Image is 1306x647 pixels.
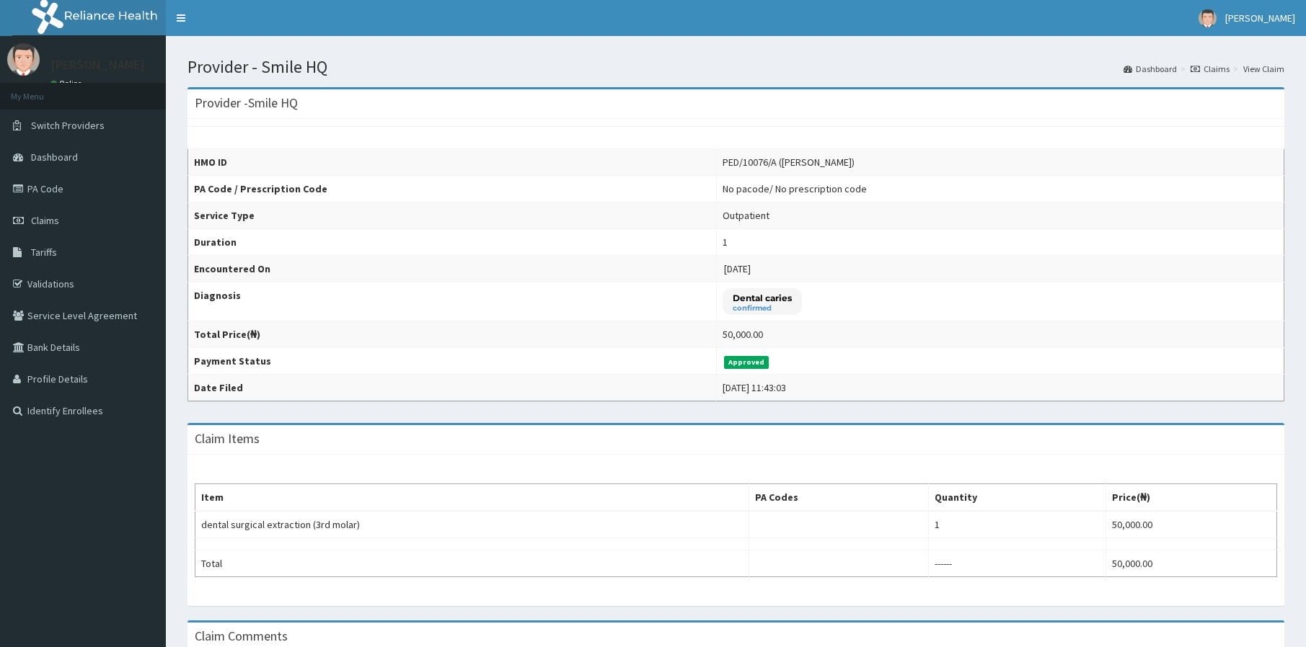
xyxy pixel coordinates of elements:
[1106,484,1277,512] th: Price(₦)
[723,327,763,342] div: 50,000.00
[188,149,717,176] th: HMO ID
[723,380,786,395] div: [DATE] 11:43:03
[7,43,40,76] img: User Image
[195,432,260,445] h3: Claim Items
[929,484,1106,512] th: Quantity
[31,214,59,227] span: Claims
[1243,63,1284,75] a: View Claim
[1199,9,1217,27] img: User Image
[188,375,717,401] th: Date Filed
[723,235,728,249] div: 1
[188,176,717,202] th: PA Code / Prescription Code
[188,202,717,229] th: Service Type
[195,484,749,512] th: Item
[1191,63,1230,75] a: Claims
[724,356,769,369] span: Approved
[723,208,769,223] div: Outpatient
[195,550,749,577] td: Total
[31,246,57,259] span: Tariffs
[187,58,1284,76] h1: Provider - Smile HQ
[188,256,717,282] th: Encountered On
[1106,550,1277,577] td: 50,000.00
[50,79,85,89] a: Online
[733,305,792,312] small: confirmed
[723,155,855,169] div: PED/10076/A ([PERSON_NAME])
[188,229,717,256] th: Duration
[724,262,751,275] span: [DATE]
[195,511,749,538] td: dental surgical extraction (3rd molar)
[1124,63,1177,75] a: Dashboard
[31,151,78,164] span: Dashboard
[929,511,1106,538] td: 1
[188,321,717,348] th: Total Price(₦)
[929,550,1106,577] td: ------
[31,119,105,132] span: Switch Providers
[195,97,298,110] h3: Provider - Smile HQ
[188,282,717,321] th: Diagnosis
[733,292,792,304] p: Dental caries
[50,58,145,71] p: [PERSON_NAME]
[195,630,288,643] h3: Claim Comments
[188,348,717,375] th: Payment Status
[723,182,867,196] div: No pacode / No prescription code
[1225,12,1295,24] span: [PERSON_NAME]
[749,484,928,512] th: PA Codes
[1106,511,1277,538] td: 50,000.00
